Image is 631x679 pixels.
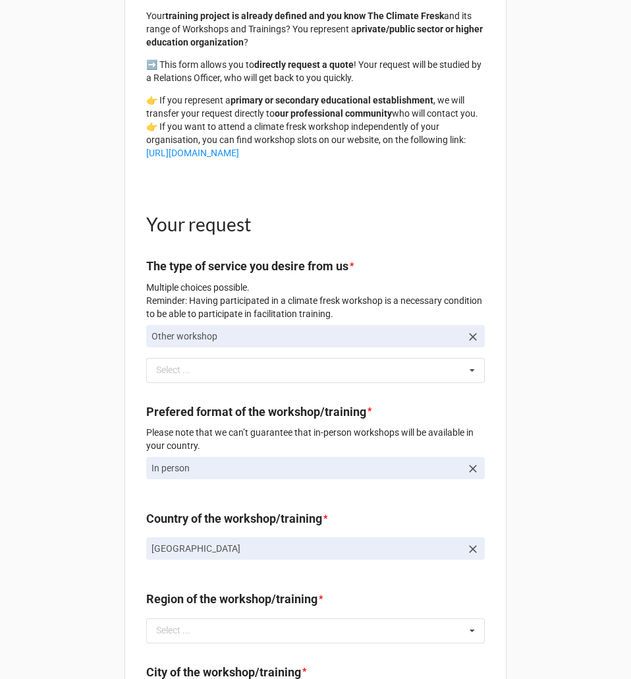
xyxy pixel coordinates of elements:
strong: directly request a quote [254,59,354,70]
div: Select ... [153,623,209,638]
label: Country of the workshop/training [146,510,322,528]
strong: primary or secondary educational establishment [231,95,433,105]
p: Multiple choices possible. Reminder: Having participated in a climate fresk workshop is a necessa... [146,281,485,320]
strong: our professional community [275,108,392,119]
p: ➡️ This form allows you to ! Your request will be studied by a Relations Officer, who will get ba... [146,58,485,84]
label: Prefered format of the workshop/training [146,403,366,421]
p: [GEOGRAPHIC_DATA] [151,542,461,555]
p: Please note that we can’t guarantee that in-person workshops will be available in your country. [146,426,485,452]
strong: training project is already defined and you know The Climate Fresk [165,11,444,21]
label: The type of service you desire from us [146,257,348,276]
p: Your and its range of Workshops and Trainings? You represent a ? [146,9,485,49]
p: In person [151,461,461,475]
a: [URL][DOMAIN_NAME] [146,148,239,158]
p: Other workshop [151,330,461,343]
label: Region of the workshop/training [146,590,317,608]
h1: Your request [146,212,485,236]
div: Select ... [153,363,209,378]
p: 👉 If you represent a , we will transfer your request directly to who will contact you. 👉 If you w... [146,94,485,160]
